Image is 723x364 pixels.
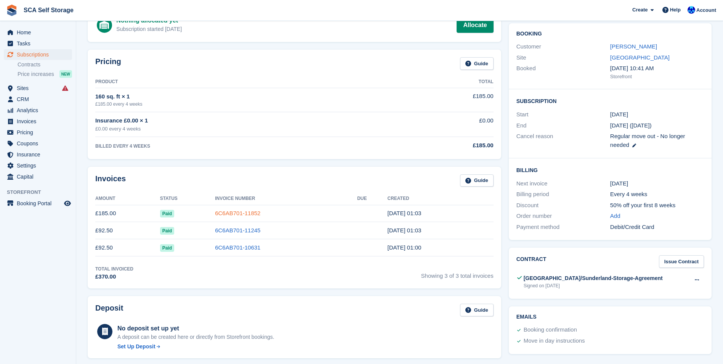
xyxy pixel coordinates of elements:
span: Analytics [17,105,63,116]
a: Preview store [63,199,72,208]
div: Total Invoiced [95,266,133,272]
a: menu [4,94,72,105]
div: Debit/Credit Card [610,223,704,232]
span: Home [17,27,63,38]
a: 6C6AB701-10631 [215,244,260,251]
img: Kelly Neesham [688,6,695,14]
div: [GEOGRAPHIC_DATA]/Sunderland-Storage-Agreement [524,274,663,282]
div: Signed on [DATE] [524,282,663,289]
div: £370.00 [95,272,133,281]
div: Billing period [516,190,610,199]
th: Status [160,193,215,205]
div: 50% off your first 8 weeks [610,201,704,210]
td: £0.00 [385,112,494,137]
time: 2025-06-23 00:03:49 UTC [387,227,421,234]
span: Booking Portal [17,198,63,209]
span: Settings [17,160,63,171]
a: menu [4,27,72,38]
time: 2025-05-26 00:00:34 UTC [387,244,421,251]
th: Due [357,193,387,205]
td: £92.50 [95,222,160,239]
h2: Billing [516,166,704,174]
div: Subscription started [DATE] [116,25,182,33]
div: Insurance £0.00 × 1 [95,116,385,125]
div: Site [516,53,610,62]
a: menu [4,49,72,60]
div: Next invoice [516,179,610,188]
th: Product [95,76,385,88]
span: Paid [160,227,174,235]
span: Account [696,6,716,14]
div: Start [516,110,610,119]
a: Allocate [457,18,493,33]
a: menu [4,171,72,182]
th: Created [387,193,493,205]
span: CRM [17,94,63,105]
span: Tasks [17,38,63,49]
a: menu [4,198,72,209]
a: [GEOGRAPHIC_DATA] [610,54,670,61]
th: Amount [95,193,160,205]
h2: Deposit [95,304,123,316]
span: Regular move out - No longer needed [610,133,685,148]
span: Insurance [17,149,63,160]
div: [DATE] 10:41 AM [610,64,704,73]
div: Move in day instructions [524,337,585,346]
span: Coupons [17,138,63,149]
span: Subscriptions [17,49,63,60]
a: [PERSON_NAME] [610,43,657,50]
div: No deposit set up yet [117,324,274,333]
a: 6C6AB701-11852 [215,210,260,216]
span: Price increases [18,71,54,78]
time: 2025-07-21 00:03:56 UTC [387,210,421,216]
h2: Pricing [95,57,121,70]
a: menu [4,38,72,49]
div: End [516,121,610,130]
span: Paid [160,244,174,252]
a: menu [4,105,72,116]
div: NEW [59,70,72,78]
div: BILLED EVERY 4 WEEKS [95,143,385,150]
h2: Subscription [516,97,704,105]
span: Storefront [7,188,76,196]
span: Paid [160,210,174,217]
span: Capital [17,171,63,182]
div: [DATE] [610,179,704,188]
span: Invoices [17,116,63,127]
a: Guide [460,304,494,316]
span: [DATE] ([DATE]) [610,122,652,129]
span: Pricing [17,127,63,138]
div: £185.00 every 4 weeks [95,101,385,108]
div: £0.00 every 4 weeks [95,125,385,133]
div: 160 sq. ft × 1 [95,92,385,101]
th: Invoice Number [215,193,357,205]
div: Nothing allocated yet [116,16,182,25]
h2: Contract [516,255,547,268]
div: Order number [516,212,610,221]
img: stora-icon-8386f47178a22dfd0bd8f6a31ec36ba5ce8667c1dd55bd0f319d3a0aa187defe.svg [6,5,18,16]
div: Payment method [516,223,610,232]
a: menu [4,160,72,171]
a: Add [610,212,620,221]
th: Total [385,76,494,88]
a: Guide [460,174,494,187]
a: Issue Contract [659,255,704,268]
span: Help [670,6,681,14]
p: A deposit can be created here or directly from Storefront bookings. [117,333,274,341]
div: Booked [516,64,610,80]
h2: Invoices [95,174,126,187]
div: Set Up Deposit [117,343,156,351]
h2: Booking [516,31,704,37]
a: 6C6AB701-11245 [215,227,260,234]
a: SCA Self Storage [21,4,77,16]
a: menu [4,149,72,160]
div: Every 4 weeks [610,190,704,199]
div: Discount [516,201,610,210]
h2: Emails [516,314,704,320]
span: Create [632,6,648,14]
a: menu [4,127,72,138]
div: £185.00 [385,141,494,150]
a: Set Up Deposit [117,343,274,351]
a: Contracts [18,61,72,68]
time: 2025-05-26 00:00:00 UTC [610,110,628,119]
